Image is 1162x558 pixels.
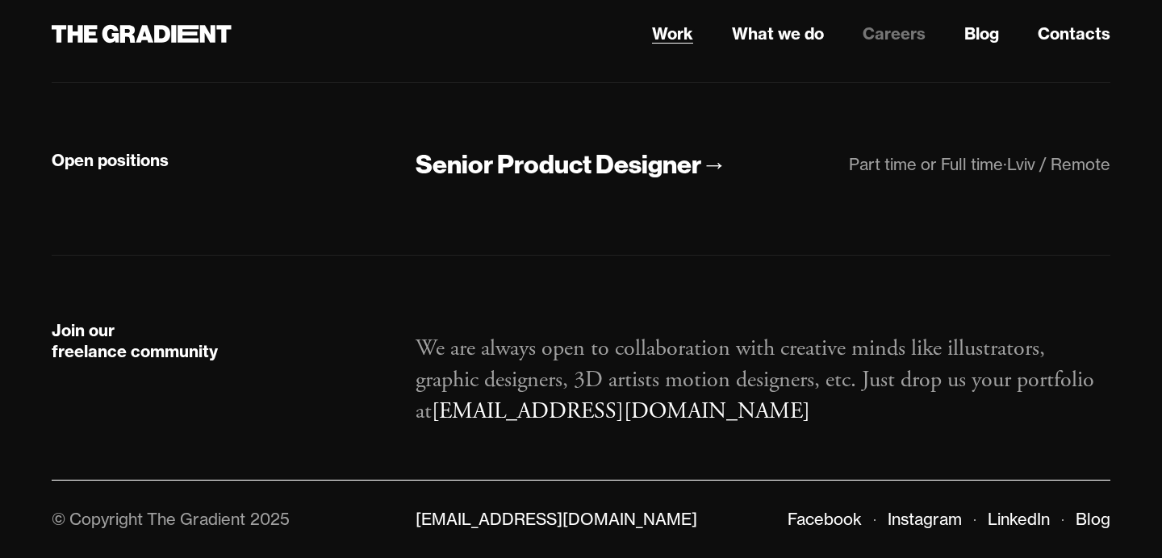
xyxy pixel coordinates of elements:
[863,22,926,46] a: Careers
[52,320,218,361] strong: Join our freelance community
[416,333,1110,428] p: We are always open to collaboration with creative minds like illustrators, graphic designers, 3D ...
[250,509,290,529] div: 2025
[701,148,727,181] div: →
[1076,509,1110,529] a: Blog
[416,509,697,529] a: [EMAIL_ADDRESS][DOMAIN_NAME]
[1007,154,1110,174] div: Lviv / Remote
[652,22,693,46] a: Work
[849,154,1003,174] div: Part time or Full time
[1003,154,1007,174] div: ·
[416,148,727,182] a: Senior Product Designer→
[52,509,245,529] div: © Copyright The Gradient
[52,150,169,170] strong: Open positions
[788,509,862,529] a: Facebook
[732,22,824,46] a: What we do
[432,397,810,426] a: [EMAIL_ADDRESS][DOMAIN_NAME]
[988,509,1050,529] a: LinkedIn
[964,22,999,46] a: Blog
[888,509,962,529] a: Instagram
[416,148,701,181] div: Senior Product Designer
[1038,22,1110,46] a: Contacts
